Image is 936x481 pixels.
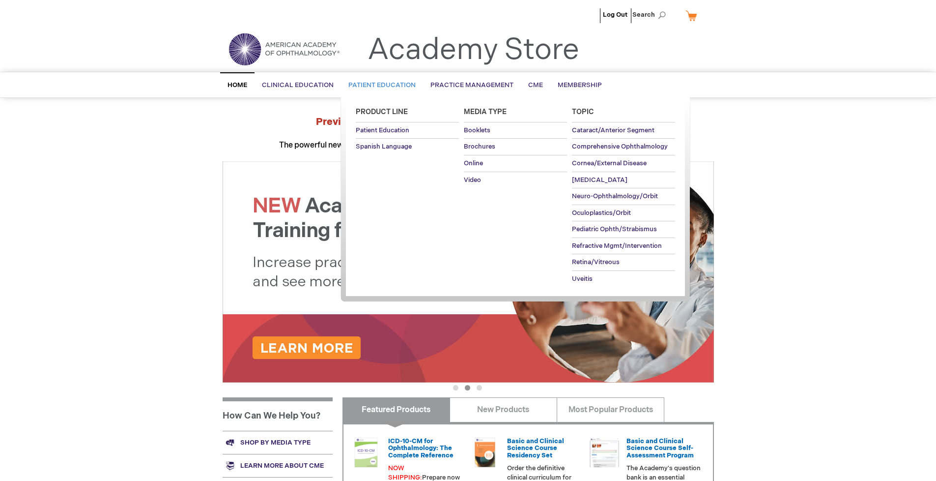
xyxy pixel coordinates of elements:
span: Retina/Vitreous [572,258,620,266]
span: Home [227,81,247,89]
img: 0120008u_42.png [351,438,381,467]
span: Membership [558,81,602,89]
span: Uveitis [572,275,593,283]
span: Patient Education [356,126,409,134]
a: Basic and Clinical Science Course Self-Assessment Program [626,437,694,459]
span: Cataract/Anterior Segment [572,126,654,134]
a: Featured Products [342,397,450,422]
span: Clinical Education [262,81,334,89]
span: Booklets [464,126,490,134]
button: 1 of 3 [453,385,458,391]
span: Comprehensive Ophthalmology [572,143,668,150]
span: Patient Education [348,81,416,89]
span: Refractive Mgmt/Intervention [572,242,662,250]
span: Oculoplastics/Orbit [572,209,631,217]
a: Shop by media type [223,431,333,454]
span: Product Line [356,108,408,116]
span: CME [528,81,543,89]
h1: How Can We Help You? [223,397,333,431]
span: Brochures [464,143,495,150]
strong: Preview the at AAO 2025 [316,116,620,128]
button: 2 of 3 [465,385,470,391]
a: New Products [450,397,557,422]
a: Log Out [603,11,627,19]
a: Basic and Clinical Science Course Residency Set [507,437,564,459]
span: Cornea/External Disease [572,159,647,167]
span: Video [464,176,481,184]
a: Learn more about CME [223,454,333,477]
span: Practice Management [430,81,513,89]
span: Media Type [464,108,507,116]
img: 02850963u_47.png [470,438,500,467]
span: Search [632,5,670,25]
a: Most Popular Products [557,397,664,422]
span: Topic [572,108,594,116]
span: Pediatric Ophth/Strabismus [572,225,657,233]
span: Neuro-Ophthalmology/Orbit [572,192,658,200]
a: ICD-10-CM for Ophthalmology: The Complete Reference [388,437,454,459]
a: Academy Store [368,32,579,68]
span: Online [464,159,483,167]
img: bcscself_20.jpg [590,438,619,467]
button: 3 of 3 [477,385,482,391]
span: Spanish Language [356,143,412,150]
span: [MEDICAL_DATA] [572,176,627,184]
